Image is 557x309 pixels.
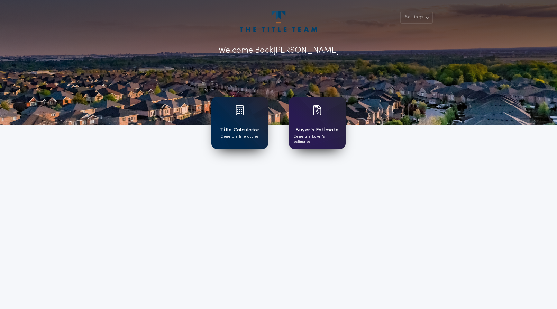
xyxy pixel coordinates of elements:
[289,97,346,149] a: card iconBuyer's EstimateGenerate buyer's estimates
[218,44,339,57] p: Welcome Back [PERSON_NAME]
[240,11,317,32] img: account-logo
[236,105,244,115] img: card icon
[211,97,268,149] a: card iconTitle CalculatorGenerate title quotes
[221,134,258,139] p: Generate title quotes
[220,126,259,134] h1: Title Calculator
[295,126,339,134] h1: Buyer's Estimate
[313,105,321,115] img: card icon
[400,11,433,24] button: Settings
[294,134,341,144] p: Generate buyer's estimates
